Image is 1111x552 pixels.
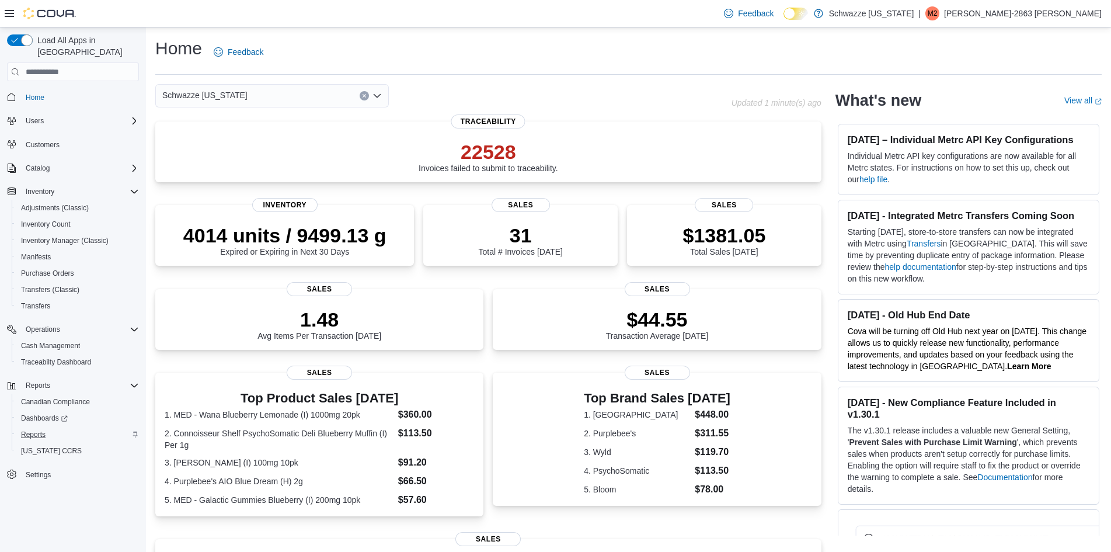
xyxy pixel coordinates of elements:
[829,6,914,20] p: Schwazze [US_STATE]
[625,366,690,380] span: Sales
[2,136,144,153] button: Customers
[398,426,475,440] dd: $113.50
[26,187,54,196] span: Inventory
[21,322,139,336] span: Operations
[12,232,144,249] button: Inventory Manager (Classic)
[257,308,381,331] p: 1.48
[695,482,730,497] dd: $78.00
[16,355,139,369] span: Traceabilty Dashboard
[16,217,75,231] a: Inventory Count
[16,339,85,353] a: Cash Management
[738,8,774,19] span: Feedback
[228,46,263,58] span: Feedback
[925,6,939,20] div: Matthew-2863 Turner
[7,84,139,513] nav: Complex example
[682,224,765,247] p: $1381.05
[16,444,139,458] span: Washington CCRS
[21,138,64,152] a: Customers
[479,224,563,247] p: 31
[479,224,563,256] div: Total # Invoices [DATE]
[12,443,144,459] button: [US_STATE] CCRS
[848,150,1089,185] p: Individual Metrc API key configurations are now available for all Metrc states. For instructions ...
[719,2,778,25] a: Feedback
[165,428,393,451] dt: 2. Connoisseur Shelf PsychoSomatic Deli Blueberry Muffin (I) Per 1g
[12,394,144,410] button: Canadian Compliance
[12,200,144,216] button: Adjustments (Classic)
[584,409,690,421] dt: 1. [GEOGRAPHIC_DATA]
[16,234,139,248] span: Inventory Manager (Classic)
[451,114,525,129] span: Traceability
[16,266,139,280] span: Purchase Orders
[835,91,921,110] h2: What's new
[12,216,144,232] button: Inventory Count
[848,425,1089,495] p: The v1.30.1 release includes a valuable new General Setting, ' ', which prevents sales when produ...
[26,164,50,173] span: Catalog
[695,198,754,212] span: Sales
[584,428,690,439] dt: 2. Purplebee's
[419,140,558,164] p: 22528
[21,203,89,213] span: Adjustments (Classic)
[16,428,139,442] span: Reports
[2,321,144,338] button: Operations
[21,468,55,482] a: Settings
[606,308,709,341] div: Transaction Average [DATE]
[26,140,60,150] span: Customers
[625,282,690,296] span: Sales
[16,217,139,231] span: Inventory Count
[16,395,139,409] span: Canadian Compliance
[372,91,382,100] button: Open list of options
[12,282,144,298] button: Transfers (Classic)
[12,298,144,314] button: Transfers
[16,411,72,425] a: Dashboards
[33,34,139,58] span: Load All Apps in [GEOGRAPHIC_DATA]
[26,470,51,480] span: Settings
[21,161,139,175] span: Catalog
[21,379,139,393] span: Reports
[165,494,393,506] dt: 5. MED - Galactic Gummies Blueberry (I) 200mg 10pk
[165,391,474,405] h3: Top Product Sales [DATE]
[2,88,144,105] button: Home
[398,456,475,470] dd: $91.20
[23,8,76,19] img: Cova
[21,357,91,367] span: Traceabilty Dashboard
[12,410,144,426] a: Dashboards
[398,493,475,507] dd: $57.60
[21,467,139,482] span: Settings
[859,175,887,184] a: help file
[21,269,74,278] span: Purchase Orders
[21,185,139,199] span: Inventory
[419,140,558,173] div: Invoices failed to submit to traceability.
[16,339,139,353] span: Cash Management
[21,285,79,294] span: Transfers (Classic)
[2,113,144,129] button: Users
[848,226,1089,284] p: Starting [DATE], store-to-store transfers can now be integrated with Metrc using in [GEOGRAPHIC_D...
[165,409,393,421] dt: 1. MED - Wana Blueberry Lemonade (I) 1000mg 20pk
[21,220,71,229] span: Inventory Count
[165,475,393,487] dt: 4. Purplebee's AIO Blue Dream (H) 2g
[695,426,730,440] dd: $311.55
[885,262,956,272] a: help documentation
[928,6,938,20] span: M2
[183,224,386,247] p: 4014 units / 9499.13 g
[21,114,48,128] button: Users
[695,445,730,459] dd: $119.70
[162,88,248,102] span: Schwazze [US_STATE]
[26,93,44,102] span: Home
[21,114,139,128] span: Users
[1095,98,1102,105] svg: External link
[2,377,144,394] button: Reports
[12,354,144,370] button: Traceabilty Dashboard
[16,355,96,369] a: Traceabilty Dashboard
[12,249,144,265] button: Manifests
[21,430,46,439] span: Reports
[16,201,139,215] span: Adjustments (Classic)
[21,91,49,105] a: Home
[21,137,139,152] span: Customers
[12,265,144,282] button: Purchase Orders
[2,466,144,483] button: Settings
[783,8,808,20] input: Dark Mode
[584,465,690,477] dt: 4. PsychoSomatic
[2,183,144,200] button: Inventory
[16,411,139,425] span: Dashboards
